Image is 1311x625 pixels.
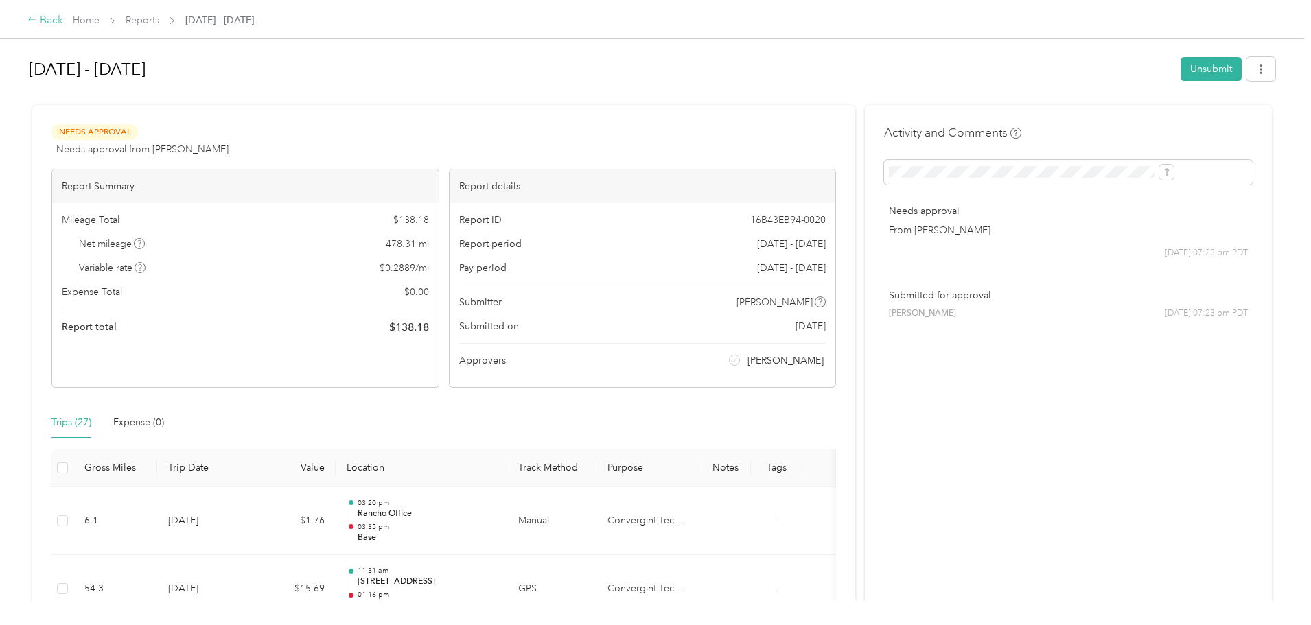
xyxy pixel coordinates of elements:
p: 03:35 pm [358,522,496,532]
p: [STREET_ADDRESS] [358,576,496,588]
p: 01:16 pm [358,590,496,600]
a: Home [73,14,100,26]
td: 6.1 [73,487,157,556]
div: Expense (0) [113,415,164,430]
button: Unsubmit [1181,57,1242,81]
span: $ 0.00 [404,285,429,299]
td: Convergint Technologies [596,555,699,624]
td: Convergint Technologies [596,487,699,556]
span: Needs Approval [51,124,138,140]
a: Reports [126,14,159,26]
div: Report details [450,169,836,203]
th: Location [336,449,507,487]
span: $ 138.18 [389,319,429,335]
td: GPS [507,555,596,624]
span: - [776,515,778,526]
th: Tags [751,449,802,487]
td: 54.3 [73,555,157,624]
td: Manual [507,487,596,556]
div: Trips (27) [51,415,91,430]
p: Base [358,532,496,544]
span: [PERSON_NAME] [889,307,956,320]
span: [DATE] - [DATE] [757,261,826,275]
span: Needs approval from [PERSON_NAME] [56,142,229,156]
span: Submitter [459,295,502,309]
span: [DATE] - [DATE] [757,237,826,251]
p: Needs approval [889,204,1248,218]
p: From [PERSON_NAME] [889,223,1248,237]
th: Track Method [507,449,596,487]
iframe: Everlance-gr Chat Button Frame [1234,548,1311,625]
span: $ 138.18 [393,213,429,227]
span: Approvers [459,353,506,368]
span: Expense Total [62,285,122,299]
td: [DATE] [157,555,253,624]
span: Report period [459,237,522,251]
span: Report total [62,320,117,334]
span: Mileage Total [62,213,119,227]
p: 11:31 am [358,566,496,576]
span: [PERSON_NAME] [747,353,824,368]
span: $ 0.2889 / mi [380,261,429,275]
td: $1.76 [253,487,336,556]
span: Submitted on [459,319,519,333]
th: Value [253,449,336,487]
span: Pay period [459,261,507,275]
div: Back [27,12,63,29]
span: Report ID [459,213,502,227]
span: 16B43EB94-0020 [750,213,826,227]
span: Net mileage [79,237,146,251]
td: $15.69 [253,555,336,624]
div: Report Summary [52,169,439,203]
p: 03:20 pm [358,498,496,508]
th: Gross Miles [73,449,157,487]
p: Submitted for approval [889,288,1248,303]
span: [DATE] [796,319,826,333]
th: Purpose [596,449,699,487]
h1: Aug 1 - 31, 2025 [29,53,1171,86]
p: Rancho Office [358,508,496,520]
span: [PERSON_NAME] [736,295,813,309]
span: Variable rate [79,261,146,275]
th: Trip Date [157,449,253,487]
p: Rancho Office [358,600,496,612]
span: [DATE] 07:23 pm PDT [1165,247,1248,259]
th: Notes [699,449,751,487]
span: [DATE] 07:23 pm PDT [1165,307,1248,320]
span: - [776,582,778,594]
h4: Activity and Comments [884,124,1021,141]
span: [DATE] - [DATE] [185,13,254,27]
td: [DATE] [157,487,253,556]
span: 478.31 mi [386,237,429,251]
